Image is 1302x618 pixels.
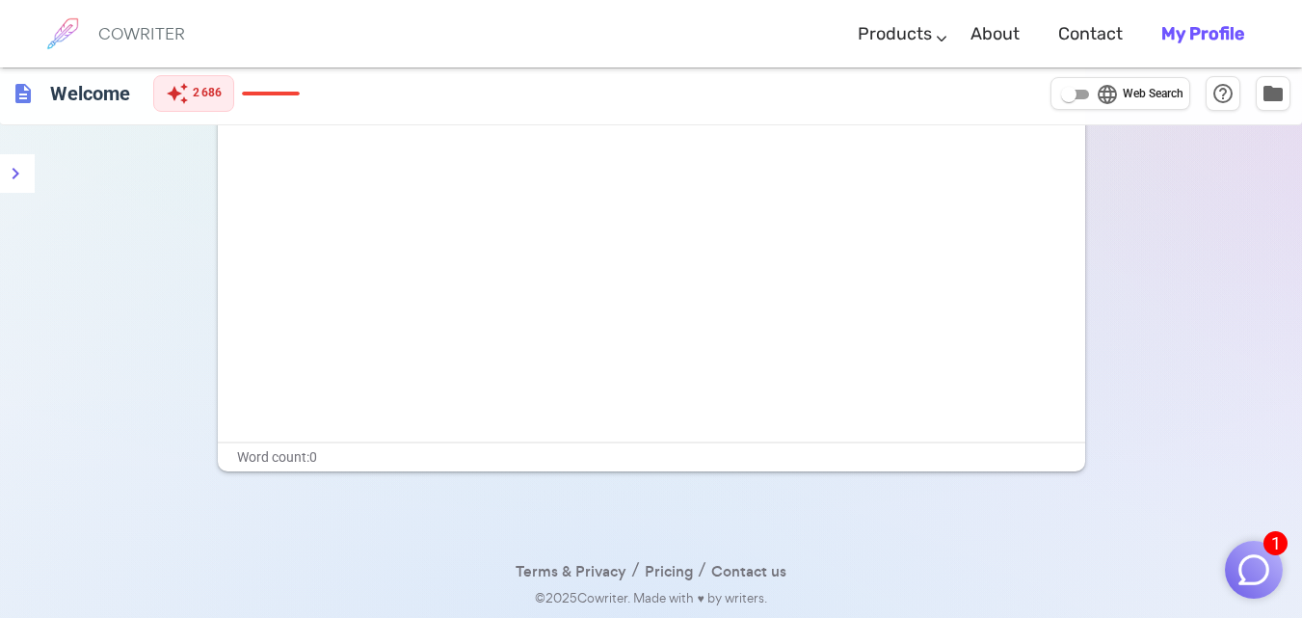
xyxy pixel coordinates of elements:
[1096,83,1119,106] span: language
[645,558,693,586] a: Pricing
[1058,6,1123,63] a: Contact
[193,84,222,103] span: 2 686
[1256,76,1290,111] button: Manage Documents
[1262,82,1285,105] span: folder
[858,6,932,63] a: Products
[166,82,189,105] span: auto_awesome
[1161,23,1244,44] b: My Profile
[42,74,138,113] h6: Click to edit title
[98,25,185,42] h6: COWRITER
[39,10,87,58] img: brand logo
[218,443,1085,471] div: Word count: 0
[1225,541,1283,599] button: 1
[711,558,786,586] a: Contact us
[516,558,626,586] a: Terms & Privacy
[626,557,645,582] span: /
[1263,531,1288,555] span: 1
[12,82,35,105] span: description
[1211,82,1235,105] span: help_outline
[1123,85,1183,104] span: Web Search
[1206,76,1240,111] button: Help & Shortcuts
[970,6,1020,63] a: About
[1161,6,1244,63] a: My Profile
[1236,551,1272,588] img: Close chat
[693,557,711,582] span: /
